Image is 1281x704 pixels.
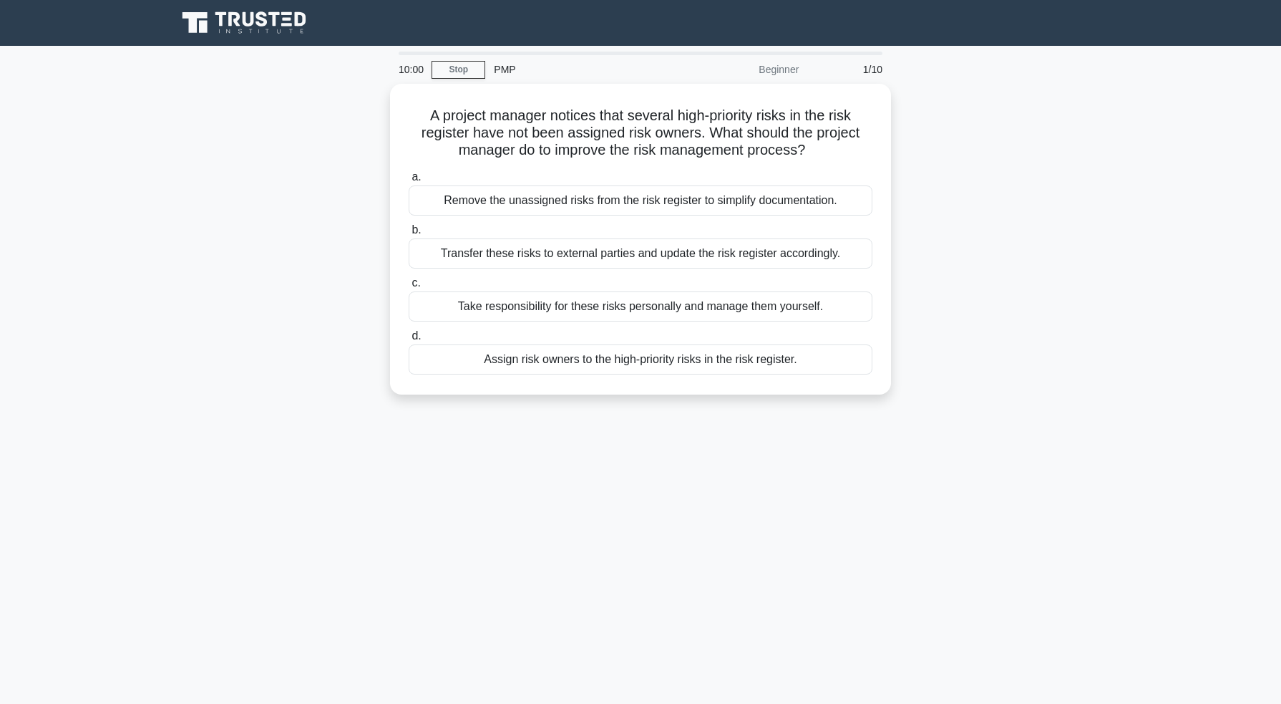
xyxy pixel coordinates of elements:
[390,55,432,84] div: 10:00
[485,55,682,84] div: PMP
[432,61,485,79] a: Stop
[409,344,872,375] div: Assign risk owners to the high-priority risks in the risk register.
[407,107,874,160] h5: A project manager notices that several high-priority risks in the risk register have not been ass...
[807,55,891,84] div: 1/10
[411,170,421,183] span: a.
[411,276,420,289] span: c.
[411,329,421,342] span: d.
[409,238,872,269] div: Transfer these risks to external parties and update the risk register accordingly.
[409,185,872,216] div: Remove the unassigned risks from the risk register to simplify documentation.
[411,223,421,236] span: b.
[682,55,807,84] div: Beginner
[409,291,872,322] div: Take responsibility for these risks personally and manage them yourself.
